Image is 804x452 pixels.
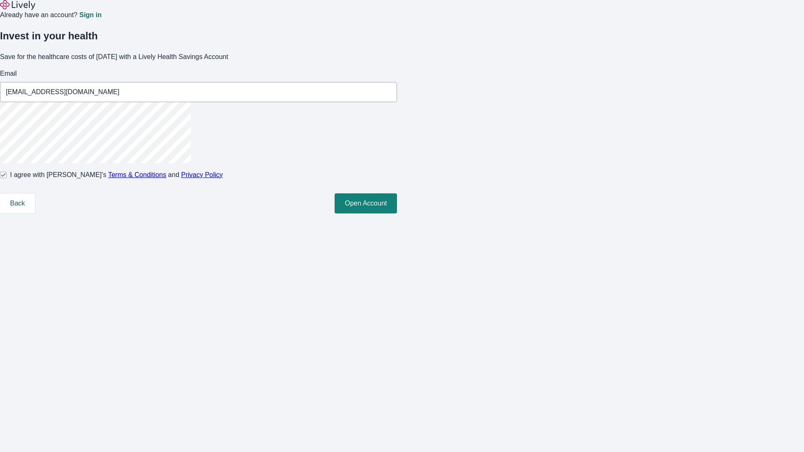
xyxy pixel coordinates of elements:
[181,171,223,178] a: Privacy Policy
[335,193,397,213] button: Open Account
[10,170,223,180] span: I agree with [PERSON_NAME]’s and
[79,12,101,18] a: Sign in
[108,171,166,178] a: Terms & Conditions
